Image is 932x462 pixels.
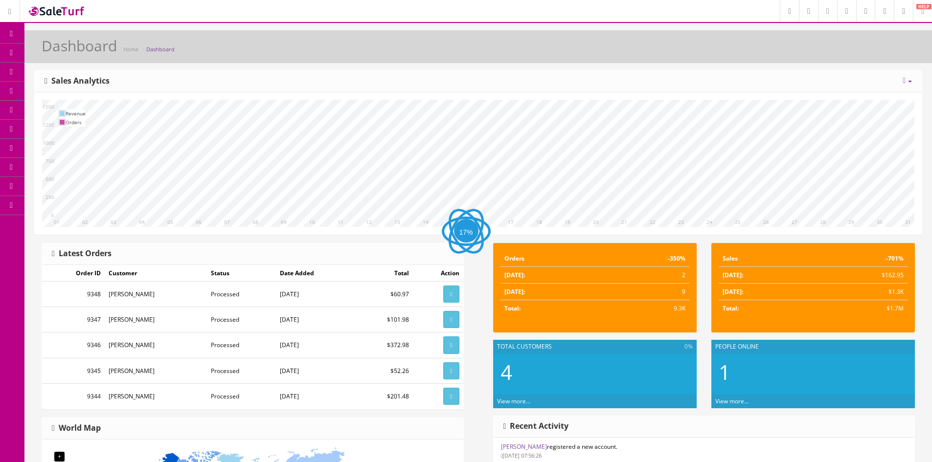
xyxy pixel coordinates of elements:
[811,300,908,317] td: $1.7M
[596,267,689,284] td: 2
[504,287,525,296] strong: [DATE]:
[356,265,413,282] td: Total
[105,383,207,409] td: [PERSON_NAME]
[723,271,743,279] strong: [DATE]:
[276,358,356,383] td: [DATE]
[105,265,207,282] td: Customer
[207,282,276,307] td: Processed
[42,383,105,409] td: 9344
[723,287,743,296] strong: [DATE]:
[45,77,110,86] h3: Sales Analytics
[207,307,276,332] td: Processed
[503,422,569,431] h3: Recent Activity
[684,342,693,351] span: 0%
[500,250,596,267] td: Orders
[493,340,697,353] div: Total Customers
[105,358,207,383] td: [PERSON_NAME]
[276,265,356,282] td: Date Added
[66,118,86,127] td: Orders
[723,304,739,312] strong: Total:
[207,332,276,358] td: Processed
[42,282,105,307] td: 9348
[711,340,915,353] div: People Online
[276,307,356,332] td: [DATE]
[42,265,105,282] td: Order ID
[54,452,65,462] div: +
[596,250,689,267] td: -350%
[719,361,908,383] h2: 1
[105,307,207,332] td: [PERSON_NAME]
[52,249,112,258] h3: Latest Orders
[276,383,356,409] td: [DATE]
[500,361,689,383] h2: 4
[811,267,908,284] td: $162.95
[42,307,105,332] td: 9347
[207,383,276,409] td: Processed
[42,332,105,358] td: 9346
[207,265,276,282] td: Status
[42,38,117,54] h1: Dashboard
[207,358,276,383] td: Processed
[715,397,749,405] a: View more...
[105,282,207,307] td: [PERSON_NAME]
[916,4,932,9] span: HELP
[811,250,908,267] td: -701%
[719,250,811,267] td: Sales
[27,4,86,18] img: SaleTurf
[356,332,413,358] td: $372.98
[276,282,356,307] td: [DATE]
[811,284,908,300] td: $1.3K
[501,452,542,459] small: [DATE] 07:56:26
[66,109,86,118] td: Revenue
[413,265,463,282] td: Action
[596,284,689,300] td: 9
[42,358,105,383] td: 9345
[504,271,525,279] strong: [DATE]:
[356,307,413,332] td: $101.98
[356,383,413,409] td: $201.48
[123,45,138,53] a: Home
[501,442,547,451] a: [PERSON_NAME]
[356,358,413,383] td: $52.26
[504,304,521,312] strong: Total:
[276,332,356,358] td: [DATE]
[356,282,413,307] td: $60.97
[146,45,175,53] a: Dashboard
[596,300,689,317] td: 9.3K
[105,332,207,358] td: [PERSON_NAME]
[497,397,530,405] a: View more...
[52,424,101,433] h3: World Map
